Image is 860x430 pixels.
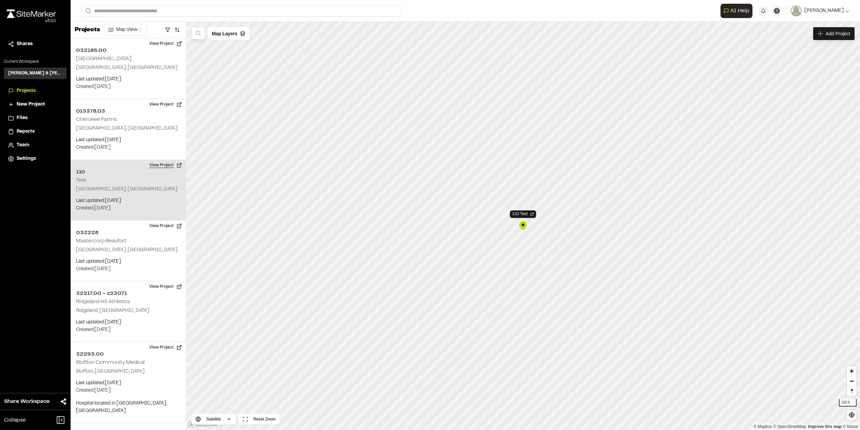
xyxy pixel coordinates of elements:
a: New Project [8,101,62,108]
p: Created: [DATE] [76,326,181,334]
span: [PERSON_NAME] [804,7,844,15]
button: [PERSON_NAME] [791,5,849,16]
h2: Bluffton Community Medical [76,360,145,365]
div: Open Project [510,210,536,218]
button: Open AI Assistant [721,4,752,18]
span: Shares [17,40,33,48]
p: Created: [DATE] [76,265,181,273]
a: OpenStreetMap [773,424,806,429]
button: View Project [145,342,186,353]
p: Last updated: [DATE] [76,319,181,326]
button: Find my location [847,410,857,420]
h2: 32217.00 - z23071 [76,289,181,298]
p: Current Workspace [4,59,67,65]
span: Collapse [4,416,26,424]
p: [GEOGRAPHIC_DATA], [GEOGRAPHIC_DATA] [76,246,181,254]
button: Satellite [191,414,236,425]
span: Projects [17,87,36,95]
span: New Project [17,101,45,108]
p: Hospital located in [GEOGRAPHIC_DATA], [GEOGRAPHIC_DATA] [76,400,181,415]
span: Reports [17,128,35,135]
div: 100 ft [839,399,857,407]
p: [GEOGRAPHIC_DATA], [GEOGRAPHIC_DATA] [76,186,181,193]
div: Open AI Assistant [721,4,755,18]
p: Last updated: [DATE] [76,76,181,83]
p: Created: [DATE] [76,83,181,91]
h2: Ridgeland HS Athletics [76,299,130,304]
button: Reset bearing to north [847,386,857,396]
img: User [791,5,802,16]
h2: 032228 [76,229,181,237]
a: Map feedback [808,424,842,429]
a: Mapbox logo [188,420,218,428]
button: View Project [145,221,186,231]
span: Files [17,114,27,122]
button: View Project [145,281,186,292]
h2: 032185.00 [76,46,181,55]
button: View Project [145,38,186,49]
img: rebrand.png [7,10,56,18]
button: View Project [145,99,186,110]
h2: [GEOGRAPHIC_DATA] [76,56,131,61]
div: Oh geez...please don't... [7,18,56,24]
h2: 32293.00 [76,350,181,358]
a: Settings [8,155,62,163]
p: Created: [DATE] [76,387,181,394]
h2: Mastercorp Beaufort [76,239,127,243]
button: Zoom in [847,366,857,376]
span: AI Help [730,7,749,15]
p: Ridgeland, [GEOGRAPHIC_DATA] [76,307,181,315]
a: Projects [8,87,62,95]
button: View Project [145,160,186,171]
p: [GEOGRAPHIC_DATA], [GEOGRAPHIC_DATA] [76,64,181,72]
a: Mapbox [753,424,772,429]
h2: 013378.03 [76,107,181,115]
h2: Cherokee Farms [76,117,117,122]
span: Settings [17,155,36,163]
a: Team [8,142,62,149]
p: [GEOGRAPHIC_DATA], [GEOGRAPHIC_DATA] [76,125,181,132]
button: Reset Zoom [239,414,280,425]
span: Add Project [826,30,850,37]
span: Share Workspace [4,397,50,406]
button: Search [81,5,94,17]
a: Files [8,114,62,122]
a: Shares [8,40,62,48]
span: Team [17,142,29,149]
button: Zoom out [847,376,857,386]
h2: 110 [76,168,181,176]
div: Map marker [518,221,528,231]
canvas: Map [186,22,860,430]
a: Reports [8,128,62,135]
p: Created: [DATE] [76,144,181,151]
p: Bluffton, [GEOGRAPHIC_DATA] [76,368,181,375]
p: Last updated: [DATE] [76,197,181,205]
h3: [PERSON_NAME] & [PERSON_NAME] Inc. [8,70,62,76]
p: Projects [75,25,100,35]
p: Last updated: [DATE] [76,379,181,387]
p: Created: [DATE] [76,205,181,212]
p: Last updated: [DATE] [76,136,181,144]
p: Last updated: [DATE] [76,258,181,265]
span: Map Layers [212,30,237,37]
a: Maxar [843,424,858,429]
h2: Test [76,178,87,183]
